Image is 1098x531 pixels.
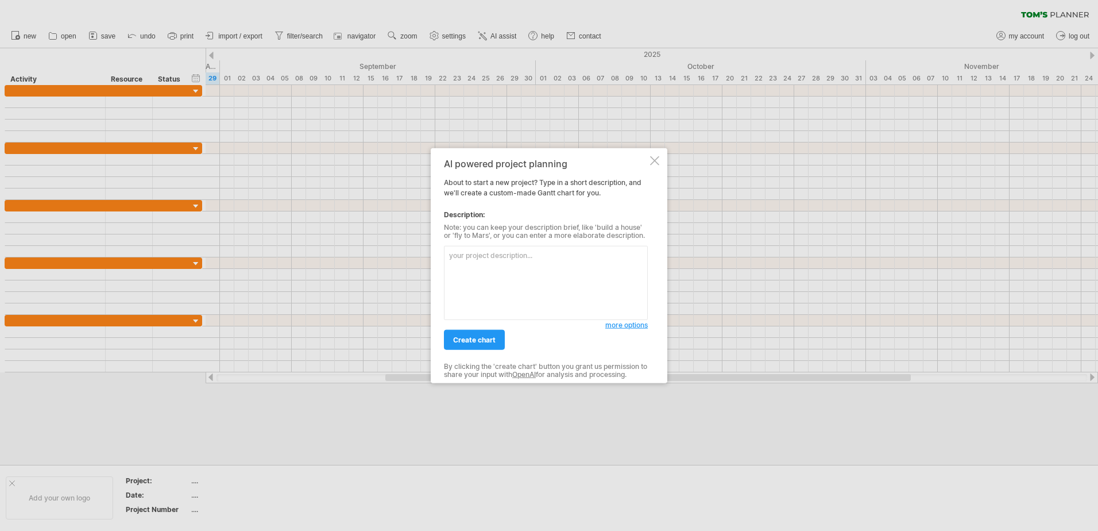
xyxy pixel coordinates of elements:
[605,320,648,330] a: more options
[444,210,648,220] div: Description:
[512,370,536,379] a: OpenAI
[453,336,496,344] span: create chart
[444,224,648,240] div: Note: you can keep your description brief, like 'build a house' or 'fly to Mars', or you can ente...
[444,159,648,169] div: AI powered project planning
[444,159,648,373] div: About to start a new project? Type in a short description, and we'll create a custom-made Gantt c...
[444,363,648,379] div: By clicking the 'create chart' button you grant us permission to share your input with for analys...
[605,321,648,329] span: more options
[444,330,505,350] a: create chart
